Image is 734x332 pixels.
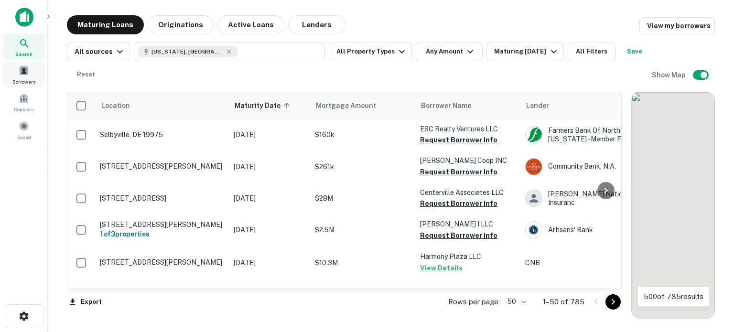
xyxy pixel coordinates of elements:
p: [DATE] [234,129,305,140]
img: picture [526,222,542,238]
span: Mortgage Amount [316,100,389,111]
button: Request Borrower Info [420,166,497,178]
p: [STREET_ADDRESS][PERSON_NAME] [100,258,224,267]
p: ESC Realty Ventures LLC [420,124,516,134]
p: [DATE] [234,193,305,203]
p: Selbyville, DE 19975 [100,130,224,139]
div: [PERSON_NAME] National Life Insuranc [525,190,669,207]
p: [PERSON_NAME] I LLC [420,219,516,229]
div: Maturing [DATE] [494,46,559,57]
p: $28M [315,193,410,203]
button: View Details [420,262,463,274]
p: [PERSON_NAME] Coop INC [420,155,516,166]
a: Saved [3,117,45,143]
h6: 1 of 3 properties [100,229,224,239]
span: Borrower Name [421,100,471,111]
button: Maturing [DATE] [486,42,563,61]
p: $160k [315,129,410,140]
th: Maturity Date [229,92,310,119]
p: CNB [525,257,669,268]
a: Borrowers [3,62,45,87]
div: Artisans'​ Bank [525,221,669,238]
button: Request Borrower Info [420,198,497,209]
button: Request Borrower Info [420,134,497,146]
span: Maturity Date [235,100,293,111]
p: 500 of 785 results [644,291,703,302]
th: Borrower Name [415,92,520,119]
button: Lenders [288,15,345,34]
a: Contacts [3,89,45,115]
button: Request Borrower Info [420,230,497,241]
button: Save your search to get updates of matches that match your search criteria. [619,42,650,61]
span: Borrowers [12,78,35,86]
p: $261k [315,161,410,172]
span: Location [101,100,130,111]
div: All sources [75,46,126,57]
p: Rows per page: [448,296,500,308]
a: Search [3,34,45,60]
img: picture [526,159,542,175]
button: All Filters [568,42,615,61]
button: Any Amount [416,42,483,61]
button: Go to next page [605,294,621,310]
p: Centerville Associates LLC [420,187,516,198]
span: Search [15,50,32,58]
th: Lender [520,92,673,119]
p: [DATE] [234,161,305,172]
button: Export [67,295,104,309]
span: Contacts [14,106,33,113]
div: 0 0 [632,92,714,318]
p: [STREET_ADDRESS] [100,194,224,203]
p: [STREET_ADDRESS][PERSON_NAME] [100,220,224,229]
iframe: Chat Widget [686,225,734,271]
p: [STREET_ADDRESS][PERSON_NAME] [100,162,224,171]
th: Location [95,92,229,119]
p: [DATE] [234,257,305,268]
div: Community Bank, N.a. [525,158,669,175]
p: Harmony Plaza LLC [420,251,516,262]
button: Reset [71,65,101,84]
button: Active Loans [217,15,284,34]
button: All sources [67,42,130,61]
img: picture [526,127,542,143]
button: All Property Types [329,42,412,61]
span: [US_STATE], [GEOGRAPHIC_DATA] [151,47,223,56]
span: Lender [526,100,549,111]
button: [US_STATE], [GEOGRAPHIC_DATA] [134,42,325,61]
a: View my borrowers [639,17,715,34]
p: $10.3M [315,257,410,268]
p: 1–50 of 785 [543,296,584,308]
button: Maturing Loans [67,15,144,34]
img: capitalize-icon.png [15,8,33,27]
div: 50 [504,295,528,309]
div: Farmers Bank Of Northern [US_STATE] - Member Fdic [525,126,669,143]
span: Saved [17,133,31,141]
th: Mortgage Amount [310,92,415,119]
p: [DATE] [234,225,305,235]
button: Originations [148,15,214,34]
p: $2.5M [315,225,410,235]
h6: Show Map [652,70,687,80]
